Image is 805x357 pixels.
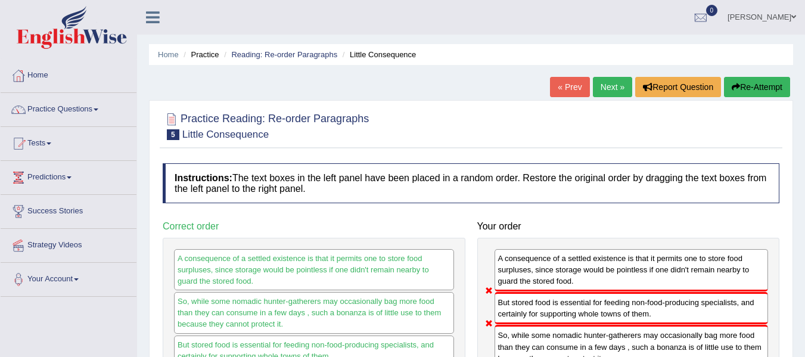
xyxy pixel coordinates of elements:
div: But stored food is essential for feeding non-food-producing specialists, and certainly for suppor... [495,292,769,324]
h4: The text boxes in the left panel have been placed in a random order. Restore the original order b... [163,163,779,203]
a: Tests [1,127,136,157]
a: Strategy Videos [1,229,136,259]
a: Reading: Re-order Paragraphs [231,50,337,59]
li: Practice [181,49,219,60]
h2: Practice Reading: Re-order Paragraphs [163,110,369,140]
li: Little Consequence [340,49,417,60]
button: Re-Attempt [724,77,790,97]
small: Little Consequence [182,129,269,140]
b: Instructions: [175,173,232,183]
button: Report Question [635,77,721,97]
div: So, while some nomadic hunter-gatherers may occasionally bag more food than they can consume in a... [174,292,454,333]
a: Next » [593,77,632,97]
a: Predictions [1,161,136,191]
a: « Prev [550,77,589,97]
div: A consequence of a settled existence is that it permits one to store food surpluses, since storag... [174,249,454,290]
a: Your Account [1,263,136,293]
div: A consequence of a settled existence is that it permits one to store food surpluses, since storag... [495,249,769,291]
a: Home [158,50,179,59]
a: Success Stories [1,195,136,225]
span: 0 [706,5,718,16]
h4: Your order [477,221,780,232]
span: 5 [167,129,179,140]
h4: Correct order [163,221,465,232]
a: Home [1,59,136,89]
a: Practice Questions [1,93,136,123]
